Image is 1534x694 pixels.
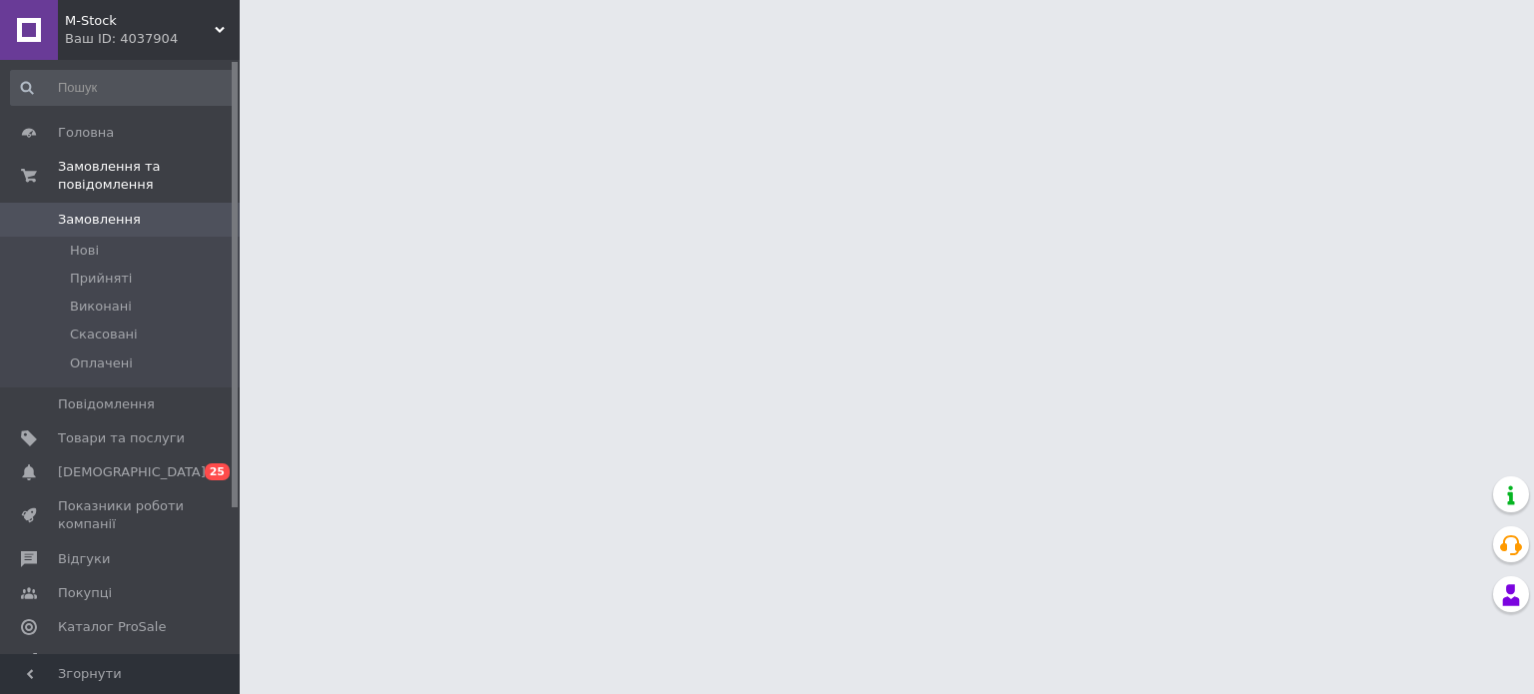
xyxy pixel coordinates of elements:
span: Каталог ProSale [58,618,166,636]
span: [DEMOGRAPHIC_DATA] [58,463,206,481]
span: Аналітика [58,652,127,670]
span: Відгуки [58,550,110,568]
span: Прийняті [70,270,132,288]
span: Скасовані [70,326,138,344]
span: Повідомлення [58,395,155,413]
span: Показники роботи компанії [58,497,185,533]
span: Оплачені [70,354,133,372]
span: Виконані [70,298,132,316]
span: M-Stock [65,12,215,30]
input: Пошук [10,70,236,106]
span: Нові [70,242,99,260]
div: Ваш ID: 4037904 [65,30,240,48]
span: Замовлення [58,211,141,229]
span: Покупці [58,584,112,602]
span: Головна [58,124,114,142]
span: Товари та послуги [58,429,185,447]
span: Замовлення та повідомлення [58,158,240,194]
span: 25 [205,463,230,480]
